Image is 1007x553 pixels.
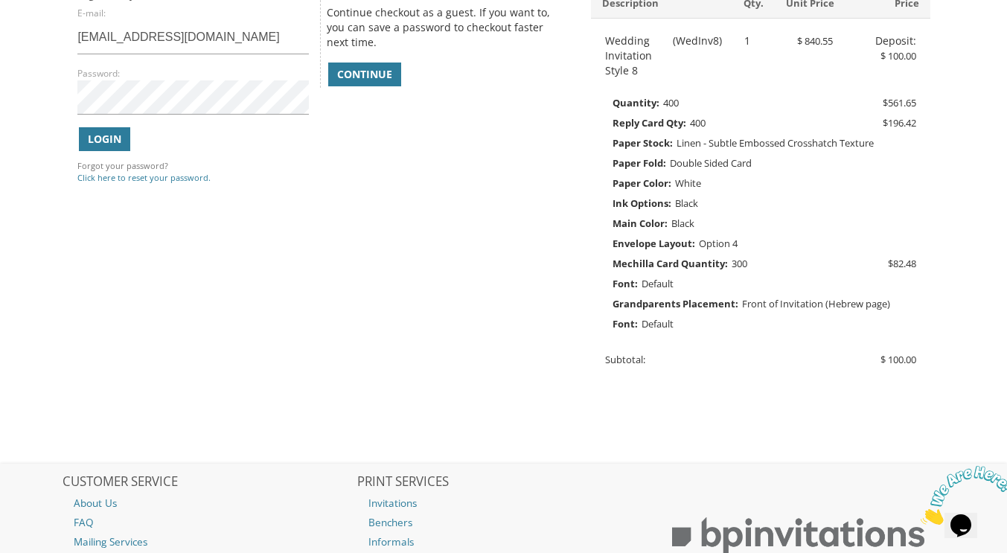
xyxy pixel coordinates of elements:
[63,513,355,532] a: FAQ
[642,317,674,330] span: Default
[671,217,694,230] span: Black
[77,7,106,19] label: E-mail:
[357,513,650,532] a: Benchers
[613,173,671,193] span: Paper Color:
[613,113,686,132] span: Reply Card Qty:
[673,33,722,78] span: (WedInv8)
[883,113,916,132] span: $196.42
[63,532,355,552] a: Mailing Services
[63,475,355,490] h2: CUSTOMER SERVICE
[613,254,728,273] span: Mechilla Card Quantity:
[663,96,679,109] span: 400
[742,297,890,310] span: Front of Invitation (Hebrew page)
[670,156,752,170] span: Double Sided Card
[613,274,638,293] span: Font:
[690,116,706,130] span: 400
[733,33,761,48] div: 1
[732,257,747,270] span: 300
[357,475,650,490] h2: PRINT SERVICES
[880,353,916,366] span: $ 100.00
[675,176,701,190] span: White
[699,237,738,250] span: Option 4
[77,172,211,183] a: Click here to reset your password.
[63,493,355,513] a: About Us
[613,294,738,313] span: Grandparents Placement:
[613,93,659,112] span: Quantity:
[880,49,916,63] span: $ 100.00
[613,153,666,173] span: Paper Fold:
[613,194,671,213] span: Ink Options:
[613,314,638,333] span: Font:
[77,67,120,80] label: Password:
[88,132,121,147] span: Login
[915,460,1007,531] iframe: chat widget
[327,5,550,49] span: Continue checkout as a guest. If you want to, you can save a password to checkout faster next time.
[888,254,916,273] span: $82.48
[77,160,308,172] div: Forgot your password?
[855,33,916,48] div: Deposit:
[797,34,833,48] span: $ 840.55
[613,234,695,253] span: Envelope Layout:
[613,133,673,153] span: Paper Stock:
[605,33,669,78] span: Wedding Invitation Style 8
[357,493,650,513] a: Invitations
[677,136,874,150] span: Linen - Subtle Embossed Crosshatch Texture
[675,196,698,210] span: Black
[642,277,674,290] span: Default
[357,532,650,552] a: Informals
[79,127,130,151] button: Login
[6,6,98,65] img: Chat attention grabber
[613,214,668,233] span: Main Color:
[337,67,392,82] span: Continue
[605,353,645,366] span: Subtotal:
[883,93,916,112] span: $561.65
